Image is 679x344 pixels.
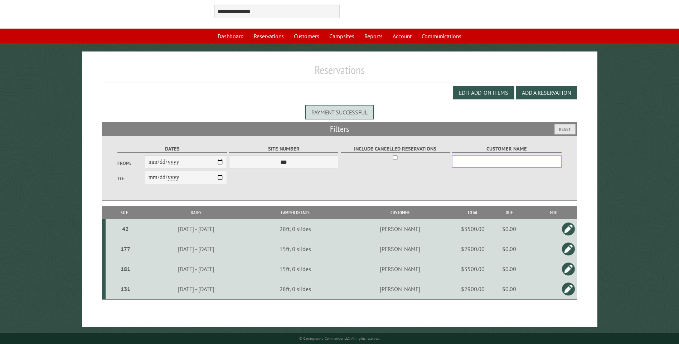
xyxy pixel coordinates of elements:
th: Site [106,206,143,219]
td: 15ft, 0 slides [249,239,341,259]
div: Payment successful [305,105,374,119]
label: To: [117,175,145,182]
button: Edit Add-on Items [453,86,514,99]
button: Add a Reservation [516,86,577,99]
td: $2900.00 [459,279,487,299]
td: $0.00 [487,239,532,259]
h2: Filters [102,122,577,136]
label: Site Number [229,145,338,153]
th: Due [487,206,532,219]
div: 42 [108,225,142,232]
small: © Campground Commander LLC. All rights reserved. [299,336,380,341]
label: Dates [117,145,227,153]
label: Include Cancelled Reservations [341,145,450,153]
td: $0.00 [487,259,532,279]
div: [DATE] - [DATE] [144,265,248,272]
h1: Reservations [102,63,577,83]
div: 181 [108,265,142,272]
td: [PERSON_NAME] [341,219,458,239]
td: $2900.00 [459,239,487,259]
th: Edit [532,206,577,219]
th: Dates [143,206,249,219]
th: Camper Details [249,206,341,219]
button: Reset [554,124,576,134]
th: Customer [341,206,458,219]
div: 177 [108,245,142,252]
td: [PERSON_NAME] [341,259,458,279]
a: Campsites [325,29,359,43]
a: Account [388,29,416,43]
div: [DATE] - [DATE] [144,225,248,232]
td: $0.00 [487,219,532,239]
a: Customers [290,29,324,43]
a: Communications [417,29,466,43]
a: Reports [360,29,387,43]
td: 28ft, 0 slides [249,279,341,299]
div: [DATE] - [DATE] [144,285,248,293]
td: 15ft, 0 slides [249,259,341,279]
label: From: [117,160,145,167]
a: Reservations [249,29,288,43]
th: Total [459,206,487,219]
td: [PERSON_NAME] [341,279,458,299]
div: [DATE] - [DATE] [144,245,248,252]
td: $3500.00 [459,259,487,279]
td: [PERSON_NAME] [341,239,458,259]
a: Dashboard [213,29,248,43]
div: 131 [108,285,142,293]
td: 28ft, 0 slides [249,219,341,239]
td: $3500.00 [459,219,487,239]
label: Customer Name [452,145,561,153]
td: $0.00 [487,279,532,299]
